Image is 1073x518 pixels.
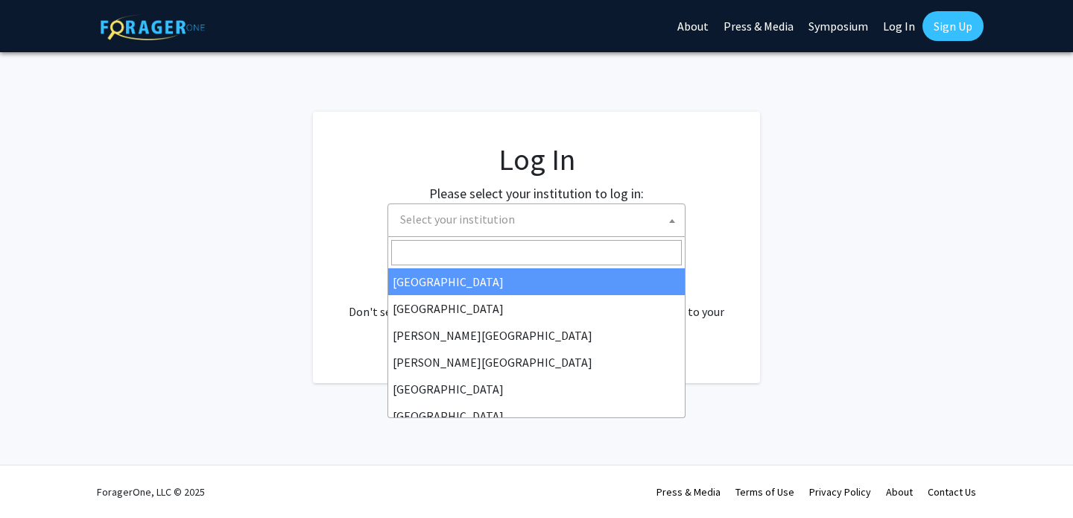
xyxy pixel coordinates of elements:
a: Privacy Policy [809,485,871,499]
a: Terms of Use [735,485,794,499]
li: [GEOGRAPHIC_DATA] [388,295,685,322]
img: ForagerOne Logo [101,14,205,40]
a: Press & Media [656,485,721,499]
h1: Log In [343,142,730,177]
li: [GEOGRAPHIC_DATA] [388,376,685,402]
input: Search [391,240,682,265]
li: [GEOGRAPHIC_DATA] [388,402,685,429]
a: About [886,485,913,499]
div: No account? . Don't see your institution? about bringing ForagerOne to your institution. [343,267,730,338]
li: [PERSON_NAME][GEOGRAPHIC_DATA] [388,349,685,376]
li: [GEOGRAPHIC_DATA] [388,268,685,295]
a: Sign Up [922,11,984,41]
label: Please select your institution to log in: [429,183,644,203]
a: Contact Us [928,485,976,499]
div: ForagerOne, LLC © 2025 [97,466,205,518]
li: [PERSON_NAME][GEOGRAPHIC_DATA] [388,322,685,349]
iframe: Chat [11,451,63,507]
span: Select your institution [394,204,685,235]
span: Select your institution [387,203,686,237]
span: Select your institution [400,212,515,227]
